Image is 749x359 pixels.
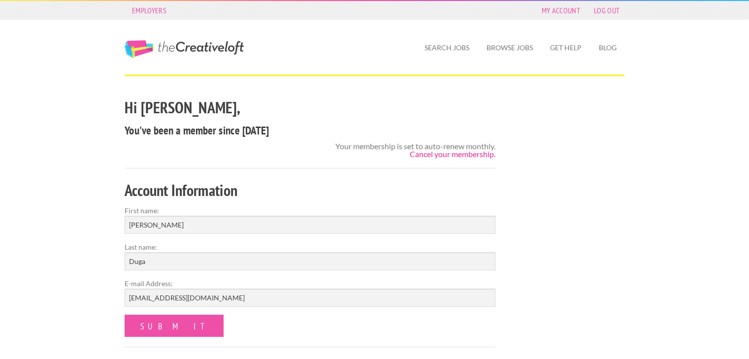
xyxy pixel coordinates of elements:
[125,179,495,201] h2: Account Information
[125,205,495,216] label: First name:
[542,36,589,59] a: Get Help
[125,97,495,119] h2: Hi [PERSON_NAME],
[410,149,495,159] a: Cancel your membership.
[125,40,244,58] a: The Creative Loft
[125,123,495,138] h4: You've been a member since [DATE]
[589,3,624,17] a: Log Out
[125,278,495,289] label: E-mail Address:
[537,3,585,17] a: My Account
[417,36,477,59] a: Search Jobs
[335,142,495,158] div: Your membership is set to auto-renew monthly.
[127,3,171,17] a: Employers
[125,315,224,337] input: Submit
[591,36,624,59] a: Blog
[479,36,541,59] a: Browse Jobs
[125,242,495,252] label: Last name:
